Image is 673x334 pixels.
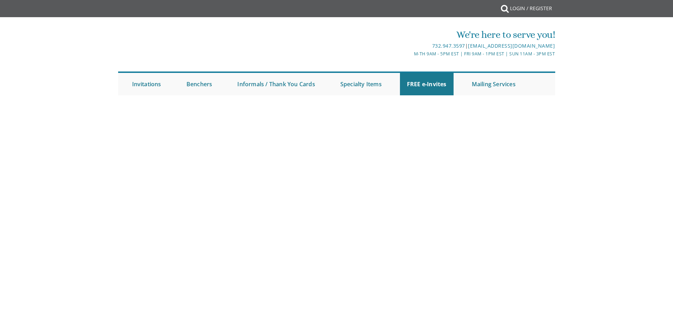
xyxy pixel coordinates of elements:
a: Invitations [125,73,168,95]
a: Mailing Services [465,73,523,95]
a: Benchers [179,73,219,95]
a: Specialty Items [333,73,389,95]
div: We're here to serve you! [264,28,555,42]
a: [EMAIL_ADDRESS][DOMAIN_NAME] [468,42,555,49]
a: FREE e-Invites [400,73,454,95]
a: Informals / Thank You Cards [230,73,322,95]
a: 732.947.3597 [432,42,465,49]
div: M-Th 9am - 5pm EST | Fri 9am - 1pm EST | Sun 11am - 3pm EST [264,50,555,57]
div: | [264,42,555,50]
